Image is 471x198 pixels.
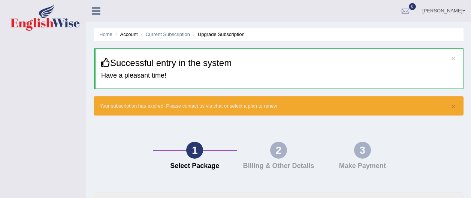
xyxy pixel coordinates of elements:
div: Your subscription has expired. Please contact us via chat or select a plan to renew [94,96,464,115]
button: × [451,54,456,62]
h3: Successful entry in the system [101,58,458,68]
h4: Select Package [157,162,233,170]
button: × [451,102,456,110]
li: Upgrade Subscription [191,31,245,38]
h4: Make Payment [324,162,401,170]
h4: Have a pleasant time! [101,72,458,79]
div: 3 [354,142,371,159]
h4: Billing & Other Details [241,162,317,170]
span: 0 [409,3,416,10]
div: 2 [270,142,287,159]
div: 1 [186,142,203,159]
a: Current Subscription [145,31,190,37]
li: Account [114,31,138,38]
a: Home [99,31,112,37]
